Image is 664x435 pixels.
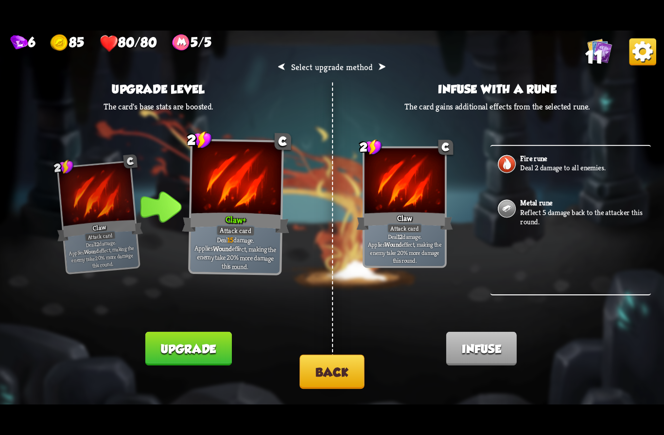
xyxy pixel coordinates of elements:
[187,130,212,149] div: 2
[10,35,35,52] div: Gems
[587,38,612,63] img: Cards_Icon.png
[520,163,648,172] p: Deal 2 damage to all enemies.
[100,34,157,53] div: Health
[291,62,373,72] span: Select upgrade method
[94,240,100,248] b: 12
[84,231,116,242] div: Attack card
[100,34,118,53] img: health.png
[172,34,191,53] img: ManaPoints.png
[520,154,547,163] b: Fire rune
[278,62,387,72] h2: ⮜ ⮞
[192,235,278,272] p: Deal damage. Applies effect, making the enemy take 20% more damage this round.
[398,233,403,240] b: 12
[67,237,137,271] p: Deal damage. Applies effect, making the enemy take 20% more damage this round.
[182,210,289,236] div: Claw
[520,199,552,208] b: Metal rune
[585,47,603,68] span: 11
[438,140,454,155] div: C
[587,38,612,65] div: View all the cards in your deck
[367,233,443,264] p: Deal damage. Applies effect, making the enemy take 20% more damage this round.
[145,332,232,365] button: Upgrade
[10,35,28,52] img: gem.png
[104,101,213,112] p: The card's base stats are boosted.
[140,192,181,223] img: indicator-arrow.png
[104,83,213,96] h3: Upgrade level
[629,38,656,65] img: OptionsButton.png
[123,154,138,169] div: C
[384,240,402,248] b: Wound
[496,199,517,219] img: Metal.png
[404,101,590,112] p: The card gains additional effects from the selected rune.
[299,355,364,389] button: Back
[274,133,291,150] div: C
[50,34,84,53] div: Gold
[56,217,143,243] div: Claw
[356,210,453,232] div: Claw
[172,34,211,53] div: Mana
[446,332,517,365] button: Infuse
[50,34,69,53] img: gold.png
[243,215,246,226] b: +
[404,83,590,96] h3: Infuse with a rune
[387,223,422,233] div: Attack card
[216,225,255,236] div: Attack card
[53,159,75,175] div: 2
[84,247,99,255] b: Wound
[496,154,517,175] img: Fire.png
[227,236,233,244] b: 15
[213,244,232,253] b: Wound
[360,139,382,156] div: 2
[520,208,648,226] p: Reflect 5 damage back to the attacker this round.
